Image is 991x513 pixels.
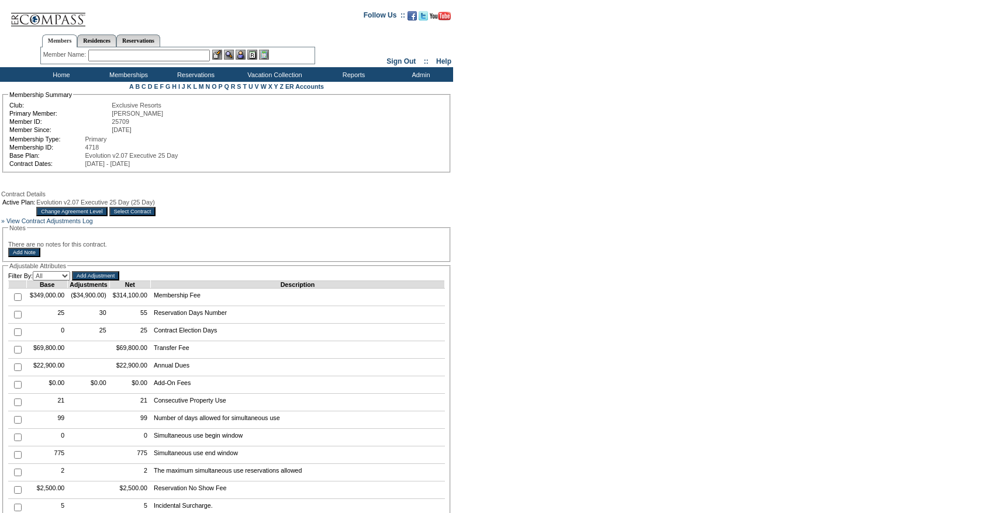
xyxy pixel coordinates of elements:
td: $0.00 [68,376,109,394]
span: :: [424,57,429,65]
a: T [243,83,247,90]
td: Base [27,281,68,289]
td: 0 [27,429,68,446]
td: Home [26,67,94,82]
a: Sign Out [386,57,416,65]
td: $69,800.00 [27,341,68,359]
a: G [165,83,170,90]
a: H [172,83,177,90]
a: S [237,83,241,90]
img: b_calculator.gif [259,50,269,60]
a: Q [224,83,229,90]
img: Follow us on Twitter [419,11,428,20]
td: Member ID: [9,118,111,125]
td: 21 [109,394,150,411]
a: C [141,83,146,90]
input: Select Contract [109,207,156,216]
a: E [154,83,158,90]
img: Become our fan on Facebook [408,11,417,20]
td: $2,500.00 [109,481,150,499]
img: Impersonate [236,50,246,60]
input: Change Agreement Level [36,207,107,216]
td: Membership Fee [150,289,444,306]
a: Become our fan on Facebook [408,15,417,22]
a: Reservations [116,34,160,47]
td: Reservation No Show Fee [150,481,444,499]
td: Club: [9,102,111,109]
a: O [212,83,216,90]
input: Add Adjustment [72,271,119,280]
td: $349,000.00 [27,289,68,306]
td: Membership ID: [9,144,84,151]
a: I [178,83,180,90]
td: 55 [109,306,150,324]
td: 21 [27,394,68,411]
td: Net [109,281,150,289]
a: J [182,83,185,90]
td: Simultaneous use begin window [150,429,444,446]
td: $314,100.00 [109,289,150,306]
span: 4718 [85,144,99,151]
td: 25 [109,324,150,341]
td: 25 [68,324,109,341]
td: Vacation Collection [228,67,319,82]
td: $22,900.00 [109,359,150,376]
td: Number of days allowed for simultaneous use [150,411,444,429]
td: $69,800.00 [109,341,150,359]
a: N [206,83,210,90]
td: Reservations [161,67,228,82]
input: Add Note [8,248,40,257]
img: Compass Home [10,3,86,27]
td: Base Plan: [9,152,84,159]
a: ER Accounts [285,83,324,90]
span: Exclusive Resorts [112,102,161,109]
td: Description [150,281,444,289]
td: $0.00 [27,376,68,394]
td: 0 [109,429,150,446]
td: Follow Us :: [364,10,405,24]
td: Contract Election Days [150,324,444,341]
a: D [148,83,153,90]
a: V [255,83,259,90]
a: » View Contract Adjustments Log [1,217,93,224]
legend: Adjustable Attributes [8,262,67,269]
span: Primary [85,136,107,143]
td: $22,900.00 [27,359,68,376]
td: Reservation Days Number [150,306,444,324]
span: [DATE] - [DATE] [85,160,130,167]
td: $0.00 [109,376,150,394]
td: Transfer Fee [150,341,444,359]
legend: Membership Summary [8,91,73,98]
td: 99 [109,411,150,429]
td: Adjustments [68,281,109,289]
td: Contract Dates: [9,160,84,167]
td: 775 [27,446,68,464]
span: 25709 [112,118,129,125]
img: Reservations [247,50,257,60]
td: 25 [27,306,68,324]
a: X [268,83,272,90]
span: [DATE] [112,126,132,133]
td: 30 [68,306,109,324]
td: Active Plan: [2,199,35,206]
a: K [187,83,192,90]
div: Member Name: [43,50,88,60]
a: Residences [77,34,116,47]
td: 775 [109,446,150,464]
span: Evolution v2.07 Executive 25 Day [85,152,178,159]
a: Follow us on Twitter [419,15,428,22]
td: Admin [386,67,453,82]
a: Members [42,34,78,47]
a: Subscribe to our YouTube Channel [430,15,451,22]
td: 2 [109,464,150,481]
a: L [193,83,196,90]
td: Add-On Fees [150,376,444,394]
td: 99 [27,411,68,429]
td: 0 [27,324,68,341]
td: Primary Member: [9,110,111,117]
td: Consecutive Property Use [150,394,444,411]
td: Filter By: [8,271,70,280]
div: Contract Details [1,190,452,197]
a: U [248,83,253,90]
td: Simultaneous use end window [150,446,444,464]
